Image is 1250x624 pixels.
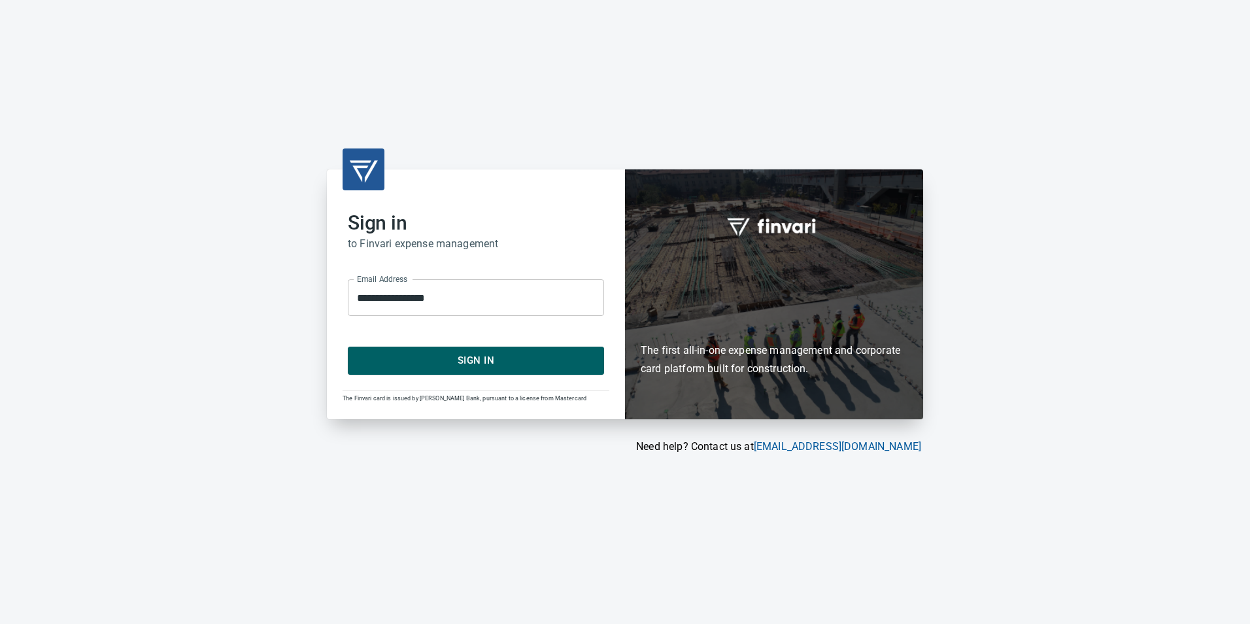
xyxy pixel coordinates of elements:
h6: The first all-in-one expense management and corporate card platform built for construction. [641,266,907,378]
span: The Finvari card is issued by [PERSON_NAME] Bank, pursuant to a license from Mastercard [343,395,586,402]
span: Sign In [362,352,590,369]
a: [EMAIL_ADDRESS][DOMAIN_NAME] [754,440,921,453]
button: Sign In [348,347,604,374]
img: transparent_logo.png [348,154,379,185]
h2: Sign in [348,211,604,235]
h6: to Finvari expense management [348,235,604,253]
p: Need help? Contact us at [327,439,921,455]
img: fullword_logo_white.png [725,211,823,241]
div: Finvari [625,169,923,419]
